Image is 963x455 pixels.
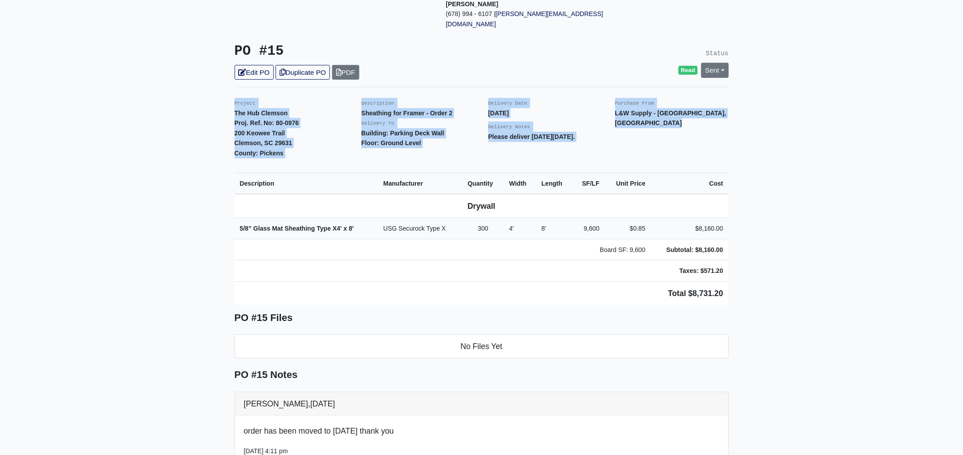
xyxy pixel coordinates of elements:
[446,10,603,28] a: [PERSON_NAME][EMAIL_ADDRESS][DOMAIN_NAME]
[235,43,475,60] h3: PO #15
[488,101,528,106] small: Delivery Date
[235,281,729,305] td: Total $8,731.20
[541,225,546,232] span: 8'
[235,312,729,324] h5: PO #15 Files
[615,101,654,106] small: Purchase From
[573,218,605,240] td: 9,600
[235,173,378,194] th: Description
[362,130,444,137] strong: Building: Parking Deck Wall
[701,63,729,77] a: Sent
[462,173,504,194] th: Quantity
[235,392,728,416] div: [PERSON_NAME],
[679,66,698,75] span: Read
[235,334,729,358] li: No Files Yet
[651,173,729,194] th: Cost
[244,447,288,455] small: [DATE] 4:11 pm
[362,101,394,106] small: Description
[337,225,342,232] span: 4'
[235,65,274,80] a: Edit PO
[378,218,463,240] td: USG Securock Type X
[536,173,573,194] th: Length
[362,121,394,126] small: Delivery To
[504,173,536,194] th: Width
[276,65,330,80] a: Duplicate PO
[310,399,335,408] span: [DATE]
[651,260,729,282] td: Taxes: $571.20
[509,225,514,232] span: 4'
[488,124,531,130] small: Delivery Notes
[651,218,729,240] td: $8,160.00
[235,101,256,106] small: Project
[605,173,651,194] th: Unit Price
[378,173,463,194] th: Manufacturer
[615,108,729,128] p: L&W Supply - [GEOGRAPHIC_DATA], [GEOGRAPHIC_DATA]
[573,173,605,194] th: SF/LF
[240,225,354,232] strong: 5/8” Glass Mat Sheathing Type X
[235,150,284,157] strong: County: Pickens
[349,225,354,232] span: 8'
[235,139,293,146] strong: Clemson, SC 29631
[651,239,729,260] td: Subtotal: $8,160.00
[467,202,496,211] b: Drywall
[344,225,347,232] span: x
[600,246,646,253] span: Board SF: 9,600
[362,110,453,117] strong: Sheathing for Framer - Order 2
[706,50,729,57] small: Status
[605,218,651,240] td: $0.85
[235,110,288,117] strong: The Hub Clemson
[462,218,504,240] td: 300
[446,9,644,29] p: (678) 994 - 6107 |
[235,130,285,137] strong: 200 Keowee Trail
[244,427,394,435] span: order has been moved to [DATE] thank you
[235,119,299,126] strong: Proj. Ref. No: 80-0976
[488,110,509,117] strong: [DATE]
[362,139,422,146] strong: Floor: Ground Level
[332,65,359,80] a: PDF
[235,369,729,381] h5: PO #15 Notes
[488,133,575,140] strong: Please deliver [DATE][DATE].
[446,0,499,8] strong: [PERSON_NAME]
